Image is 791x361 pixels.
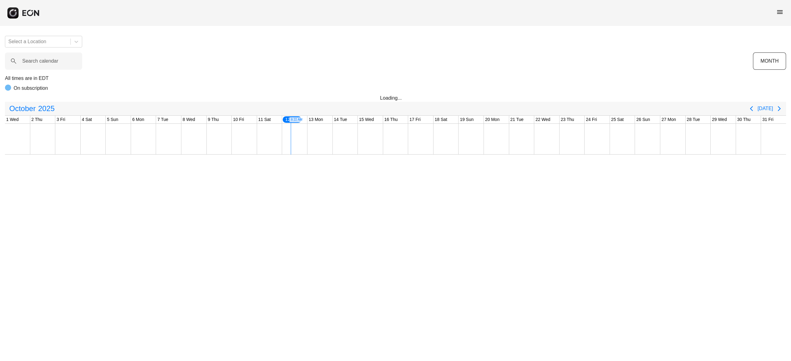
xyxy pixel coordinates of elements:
[736,116,752,123] div: 30 Thu
[282,116,302,123] div: 12 Sun
[686,116,701,123] div: 28 Tue
[14,85,48,92] p: On subscription
[131,116,146,123] div: 6 Mon
[610,116,625,123] div: 25 Sat
[5,116,20,123] div: 1 Wed
[560,116,575,123] div: 23 Thu
[776,8,784,16] span: menu
[459,116,475,123] div: 19 Sun
[745,102,758,115] button: Previous page
[383,116,399,123] div: 16 Thu
[333,116,349,123] div: 14 Tue
[22,57,58,65] label: Search calendar
[257,116,272,123] div: 11 Sat
[484,116,501,123] div: 20 Mon
[207,116,220,123] div: 9 Thu
[509,116,525,123] div: 21 Tue
[5,75,786,82] p: All times are in EDT
[773,102,785,115] button: Next page
[380,94,411,102] div: Loading...
[106,116,120,123] div: 5 Sun
[37,102,56,115] span: 2025
[585,116,598,123] div: 24 Fri
[232,116,245,123] div: 10 Fri
[758,103,773,114] button: [DATE]
[55,116,66,123] div: 3 Fri
[181,116,196,123] div: 8 Wed
[6,102,58,115] button: October2025
[156,116,169,123] div: 7 Tue
[711,116,728,123] div: 29 Wed
[8,102,37,115] span: October
[434,116,448,123] div: 18 Sat
[30,116,44,123] div: 2 Thu
[408,116,422,123] div: 17 Fri
[753,52,786,70] button: MONTH
[307,116,324,123] div: 13 Mon
[358,116,375,123] div: 15 Wed
[81,116,93,123] div: 4 Sat
[534,116,552,123] div: 22 Wed
[635,116,651,123] div: 26 Sun
[761,116,775,123] div: 31 Fri
[660,116,677,123] div: 27 Mon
